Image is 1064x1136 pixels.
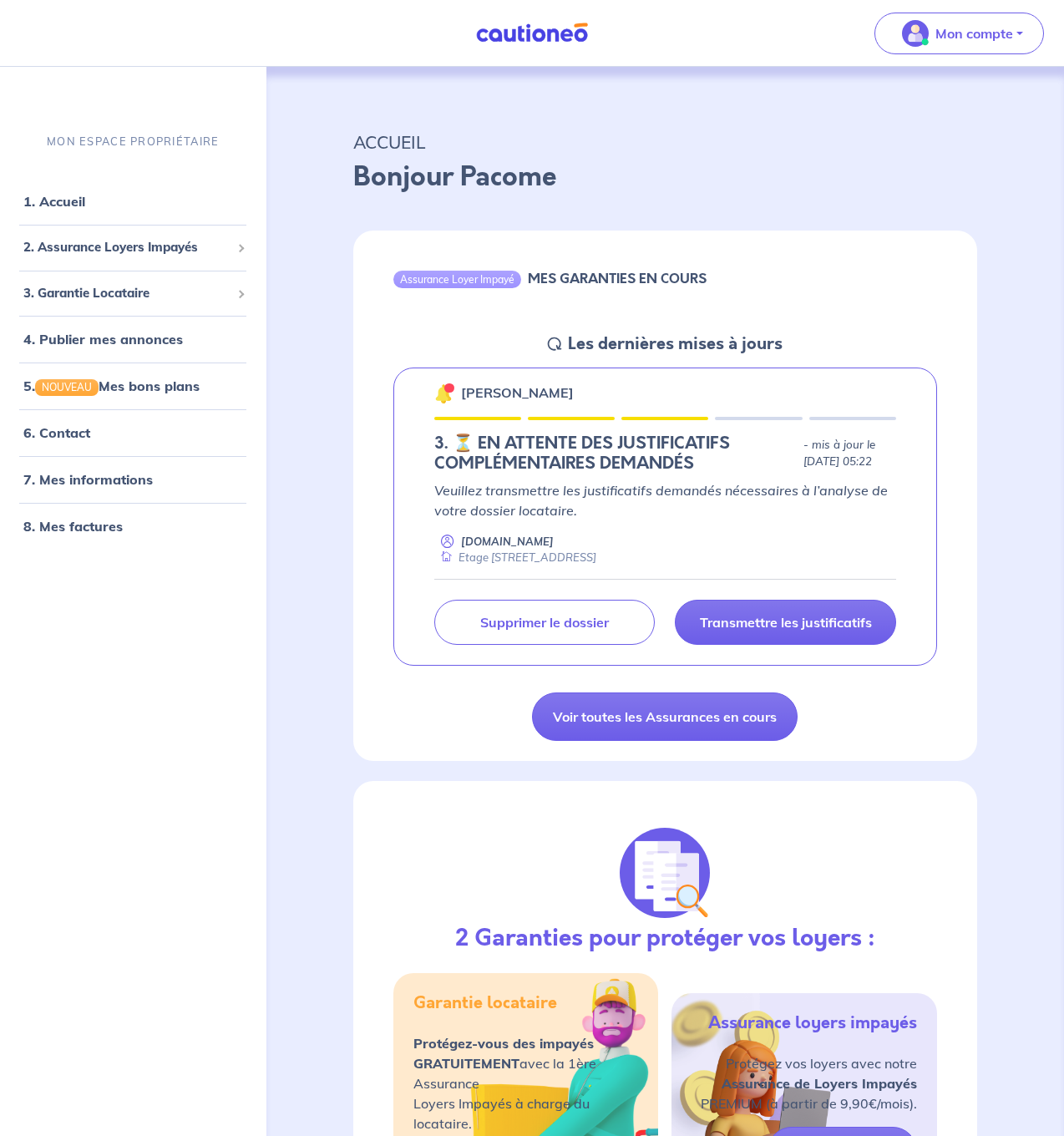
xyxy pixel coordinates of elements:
p: ACCUEIL [353,127,978,157]
a: Voir toutes les Assurances en cours [532,692,798,741]
div: state: DOCUMENTS-INCOMPLETE, Context: NEW,CHOOSE-CERTIFICATE,ALONE,LESSOR-DOCUMENTS [434,434,897,474]
div: 7. Mes informations [7,463,260,496]
p: Mon compte [935,23,1013,43]
p: MON ESPACE PROPRIÉTAIRE [47,134,219,150]
span: 3. Garantie Locataire [23,284,231,303]
h5: 3. ⏳️️ EN ATTENTE DES JUSTIFICATIFS COMPLÉMENTAIRES DEMANDÉS [434,434,797,474]
div: Assurance Loyer Impayé [393,271,521,287]
p: Bonjour Pacome [353,157,978,197]
div: 1. Accueil [7,185,260,218]
p: Transmettre les justificatifs [700,614,872,631]
h6: MES GARANTIES EN COURS [528,271,707,287]
strong: Assurance de Loyers Impayés [722,1075,917,1092]
p: Veuillez transmettre les justificatifs demandés nécessaires à l’analyse de votre dossier locataire. [434,480,897,520]
h5: Garantie locataire [413,993,557,1013]
button: illu_account_valid_menu.svgMon compte [874,13,1044,54]
p: Supprimer le dossier [480,614,609,631]
p: Protégez vos loyers avec notre PREMIUM (à partir de 9,90€/mois). [701,1053,917,1113]
div: Etage [STREET_ADDRESS] [434,550,596,565]
div: 6. Contact [7,416,260,449]
span: 2. Assurance Loyers Impayés [23,238,231,257]
div: 8. Mes factures [7,510,260,543]
img: illu_account_valid_menu.svg [902,20,929,47]
p: [PERSON_NAME] [461,383,574,403]
img: Cautioneo [469,23,595,43]
div: 5.NOUVEAUMes bons plans [7,369,260,403]
a: 5.NOUVEAUMes bons plans [23,378,200,394]
p: avec la 1ère Assurance Loyers Impayés à charge du locataire. [413,1033,639,1133]
div: 3. Garantie Locataire [7,277,260,310]
img: 🔔 [434,383,454,403]
a: Supprimer le dossier [434,600,656,645]
a: 6. Contact [23,424,90,441]
p: [DOMAIN_NAME] [461,534,554,550]
a: 7. Mes informations [23,471,153,488]
h5: Les dernières mises à jours [568,334,783,354]
h5: Assurance loyers impayés [708,1013,917,1033]
p: - mis à jour le [DATE] 05:22 [803,437,896,470]
div: 4. Publier mes annonces [7,322,260,356]
a: 1. Accueil [23,193,85,210]
div: 2. Assurance Loyers Impayés [7,231,260,264]
a: 8. Mes factures [23,518,123,535]
h3: 2 Garanties pour protéger vos loyers : [455,925,875,953]
strong: Protégez-vous des impayés GRATUITEMENT [413,1035,594,1072]
a: 4. Publier mes annonces [23,331,183,347]
a: Transmettre les justificatifs [675,600,896,645]
img: justif-loupe [620,828,710,918]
